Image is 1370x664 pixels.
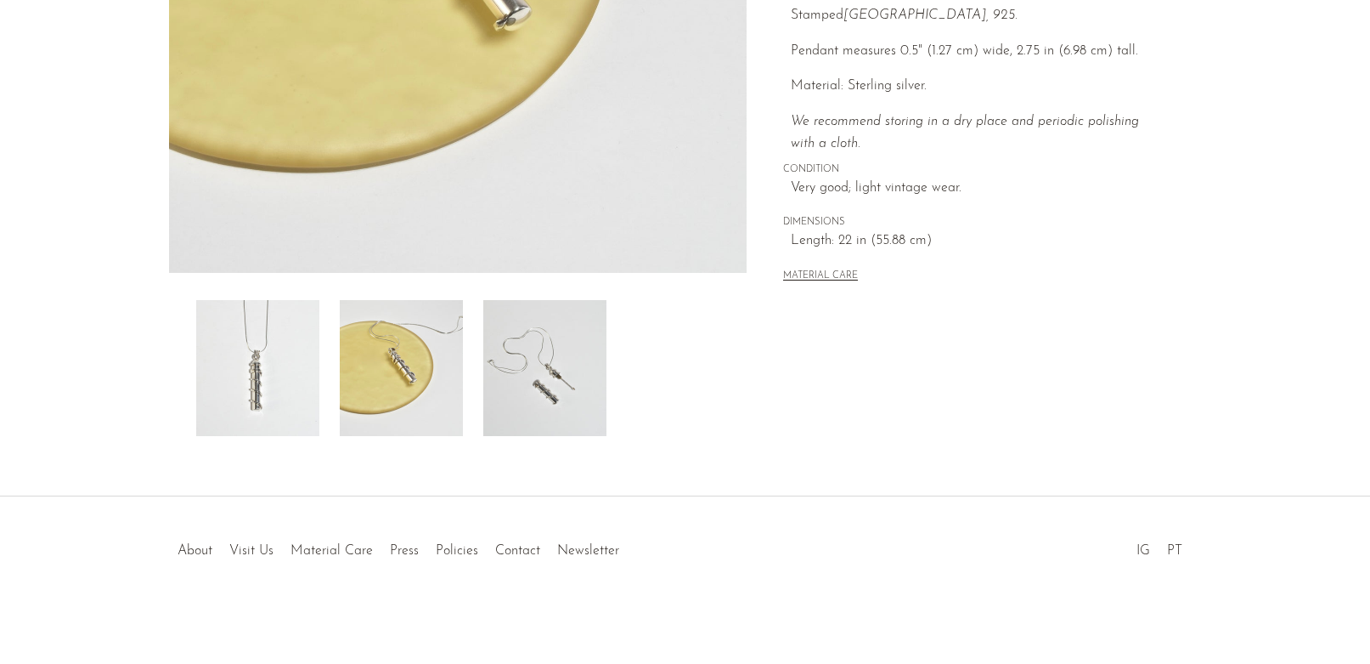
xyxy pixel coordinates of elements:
i: We recommend storing in a dry place and periodic polishing with a cloth. [791,115,1139,150]
button: MATERIAL CARE [783,270,858,283]
span: Length: 22 in (55.88 cm) [791,230,1165,253]
img: Spiral Perfume Pendant Necklace [483,300,606,436]
a: Contact [495,544,540,558]
img: Spiral Perfume Pendant Necklace [340,300,463,436]
a: Press [390,544,419,558]
p: Material: Sterling silver. [791,76,1165,98]
img: Spiral Perfume Pendant Necklace [196,300,319,436]
a: Policies [436,544,478,558]
a: IG [1136,544,1150,558]
span: Very good; light vintage wear. [791,178,1165,200]
ul: Social Medias [1128,531,1191,563]
a: About [178,544,212,558]
a: Material Care [290,544,373,558]
p: Pendant measures 0.5" (1.27 cm) wide, 2.75 in (6.98 cm) tall. [791,41,1165,63]
span: DIMENSIONS [783,215,1165,230]
span: CONDITION [783,162,1165,178]
a: PT [1167,544,1182,558]
em: [GEOGRAPHIC_DATA], 925. [843,9,1018,22]
a: Visit Us [229,544,273,558]
ul: Quick links [169,531,628,563]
